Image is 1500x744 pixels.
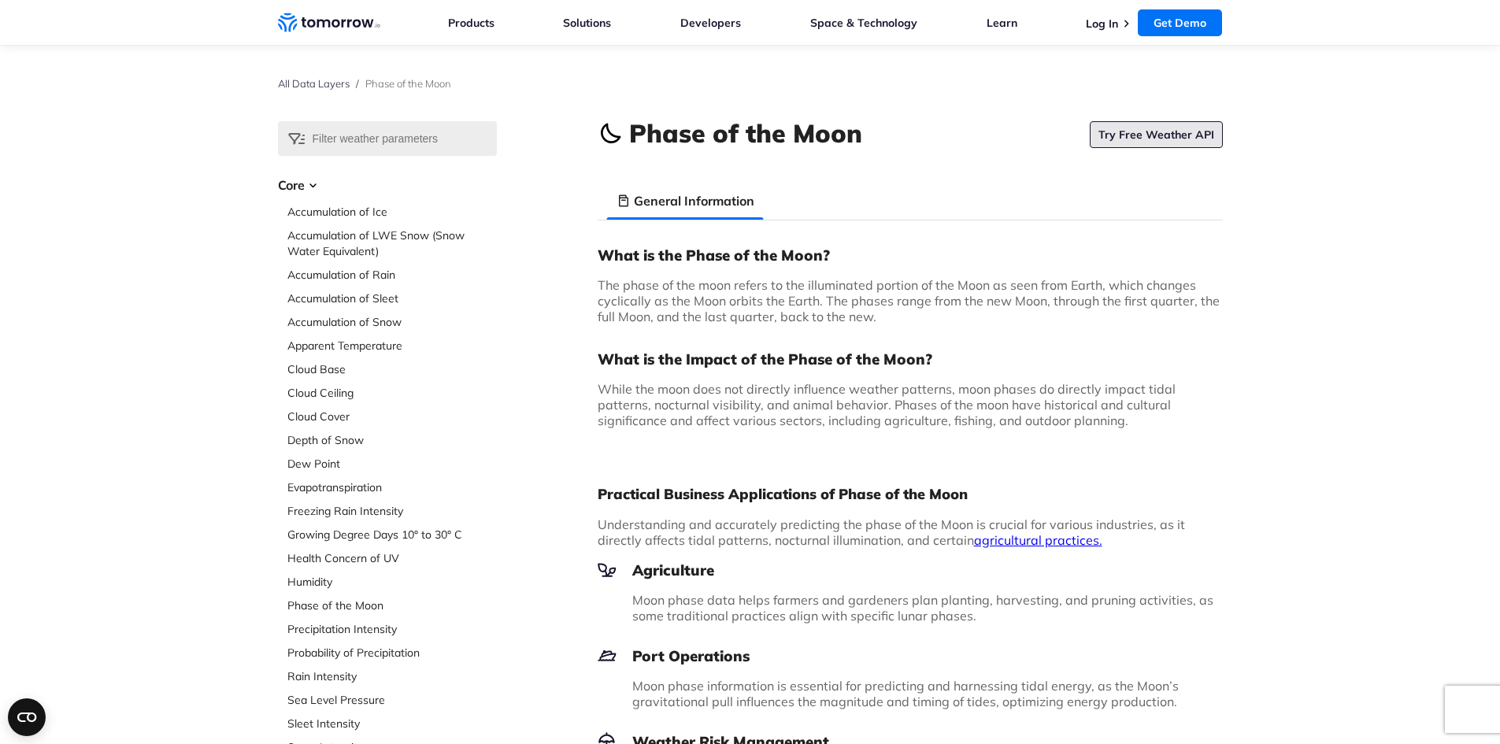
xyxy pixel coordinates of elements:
[448,16,494,30] a: Products
[629,116,862,150] h1: Phase of the Moon
[287,456,497,472] a: Dew Point
[287,409,497,424] a: Cloud Cover
[287,692,497,708] a: Sea Level Pressure
[598,277,1220,324] span: The phase of the moon refers to the illuminated portion of the Moon as seen from Earth, which cha...
[598,381,1176,428] span: While the moon does not directly influence weather patterns, moon phases do directly impact tidal...
[287,338,497,353] a: Apparent Temperature
[287,598,497,613] a: Phase of the Moon
[278,176,497,194] h3: Core
[632,678,1179,709] span: Moon phase information is essential for predicting and harnessing tidal energy, as the Moon’s gra...
[287,361,497,377] a: Cloud Base
[8,698,46,736] button: Open CMP widget
[680,16,741,30] a: Developers
[1086,17,1118,31] a: Log In
[598,646,1223,665] h3: Port Operations
[287,267,497,283] a: Accumulation of Rain
[607,182,764,220] li: General Information
[365,77,451,90] span: Phase of the Moon
[278,11,380,35] a: Home link
[563,16,611,30] a: Solutions
[287,479,497,495] a: Evapotranspiration
[278,121,497,156] input: Filter weather parameters
[598,246,1223,265] h3: What is the Phase of the Moon?
[287,645,497,661] a: Probability of Precipitation
[632,592,1213,624] span: Moon phase data helps farmers and gardeners plan planting, harvesting, and pruning activities, as...
[287,204,497,220] a: Accumulation of Ice
[634,191,754,210] h3: General Information
[287,228,497,259] a: Accumulation of LWE Snow (Snow Water Equivalent)
[287,621,497,637] a: Precipitation Intensity
[287,574,497,590] a: Humidity
[278,77,350,90] a: All Data Layers
[287,291,497,306] a: Accumulation of Sleet
[287,550,497,566] a: Health Concern of UV
[598,350,1223,368] h3: What is the Impact of the Phase of the Moon?
[598,561,1223,579] h3: Agriculture
[974,532,1102,548] a: agricultural practices.
[287,716,497,731] a: Sleet Intensity
[1138,9,1222,36] a: Get Demo
[287,385,497,401] a: Cloud Ceiling
[287,503,497,519] a: Freezing Rain Intensity
[287,314,497,330] a: Accumulation of Snow
[1090,121,1223,148] a: Try Free Weather API
[598,516,1185,548] span: Understanding and accurately predicting the phase of the Moon is crucial for various industries, ...
[987,16,1017,30] a: Learn
[356,77,359,90] span: /
[287,668,497,684] a: Rain Intensity
[810,16,917,30] a: Space & Technology
[287,432,497,448] a: Depth of Snow
[287,527,497,542] a: Growing Degree Days 10° to 30° C
[598,485,1223,504] h2: Practical Business Applications of Phase of the Moon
